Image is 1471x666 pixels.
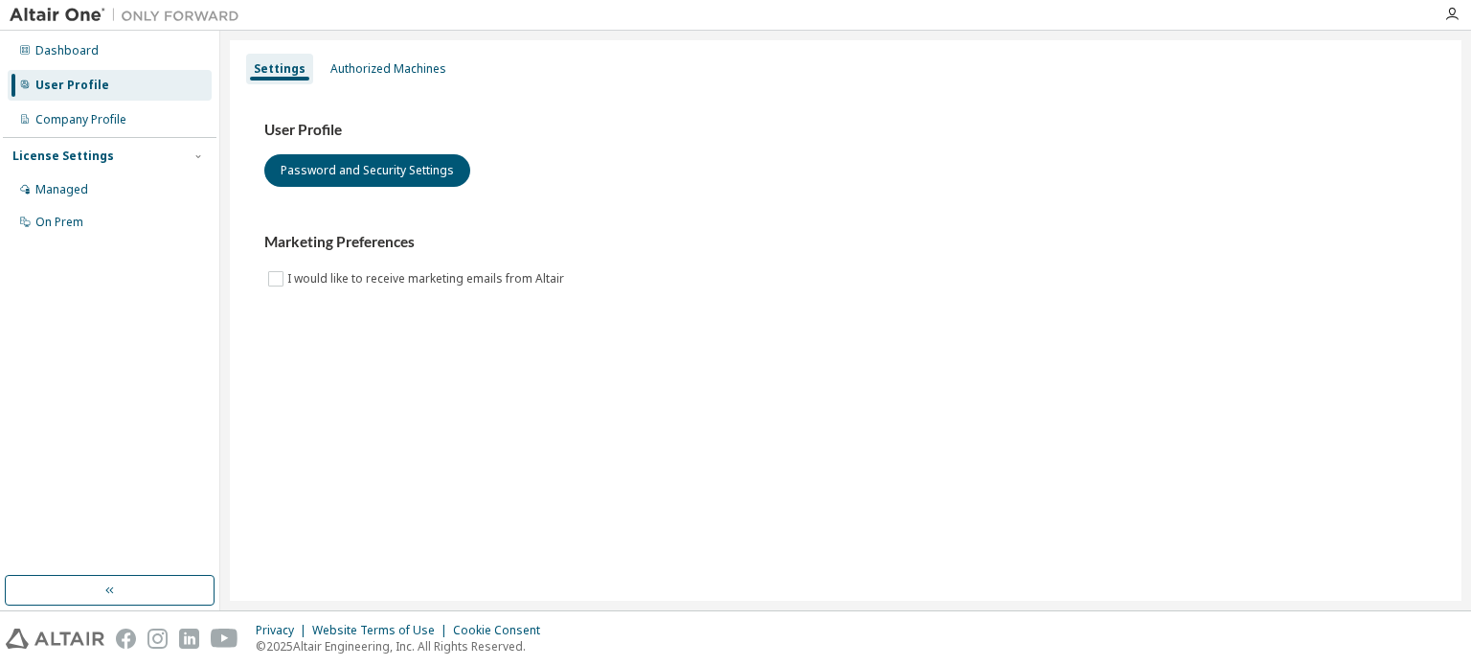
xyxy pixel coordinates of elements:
[264,233,1427,252] h3: Marketing Preferences
[256,638,552,655] p: © 2025 Altair Engineering, Inc. All Rights Reserved.
[453,623,552,638] div: Cookie Consent
[6,629,104,649] img: altair_logo.svg
[35,215,83,230] div: On Prem
[264,154,470,187] button: Password and Security Settings
[211,629,238,649] img: youtube.svg
[312,623,453,638] div: Website Terms of Use
[256,623,312,638] div: Privacy
[12,149,114,164] div: License Settings
[35,112,126,127] div: Company Profile
[287,267,568,290] label: I would like to receive marketing emails from Altair
[264,121,1427,140] h3: User Profile
[35,182,88,197] div: Managed
[10,6,249,25] img: Altair One
[35,78,109,93] div: User Profile
[254,61,306,77] div: Settings
[116,629,136,649] img: facebook.svg
[147,629,168,649] img: instagram.svg
[179,629,199,649] img: linkedin.svg
[35,43,99,58] div: Dashboard
[330,61,446,77] div: Authorized Machines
